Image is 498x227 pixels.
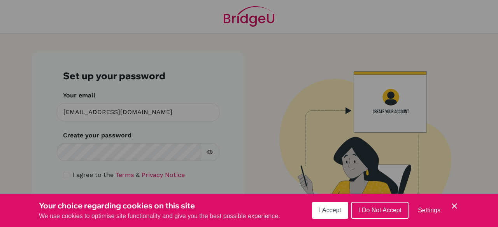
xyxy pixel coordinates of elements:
[358,207,402,213] span: I Do Not Accept
[450,201,459,211] button: Save and close
[39,211,280,221] p: We use cookies to optimise site functionality and give you the best possible experience.
[312,202,348,219] button: I Accept
[351,202,409,219] button: I Do Not Accept
[39,200,280,211] h3: Your choice regarding cookies on this site
[418,207,440,213] span: Settings
[319,207,341,213] span: I Accept
[412,203,447,218] button: Settings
